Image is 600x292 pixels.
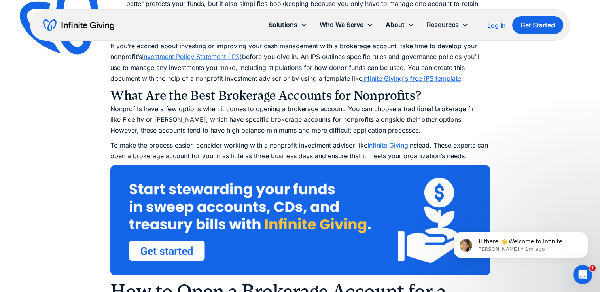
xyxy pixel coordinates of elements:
p: Nonprofits have a few options when it comes to opening a brokerage account. You can choose a trad... [110,104,490,136]
p: If you’re excited about investing or improving your cash management with a brokerage account, tak... [110,41,490,84]
h3: What Are the Best Brokerage Accounts for Nonprofits? [110,88,490,104]
iframe: Intercom notifications message [442,215,600,271]
div: About [386,19,405,30]
p: To make the process easier, consider working with a nonprofit investment advisor like instead. Th... [110,140,490,161]
a: Log In [487,21,506,30]
a: Investment Policy Statement (IPS) [142,53,242,61]
a: Get Started [512,16,563,34]
div: Solutions [262,16,313,33]
a: Infinite Giving's free IPS template [362,74,461,82]
img: Start stewarding your funds in sweep accounts, CDs, and treasury bills with Infinite Giving. Clic... [110,165,490,275]
div: Resources [420,16,475,33]
span: 1 [589,265,596,271]
a: home [43,19,114,32]
div: Solutions [269,19,297,30]
div: Who We Serve [313,16,379,33]
div: About [379,16,420,33]
div: Who We Serve [320,19,363,30]
a: Infinite Giving [367,141,408,149]
div: Log In [487,22,506,28]
iframe: Intercom live chat [573,265,592,284]
div: Resources [427,19,459,30]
